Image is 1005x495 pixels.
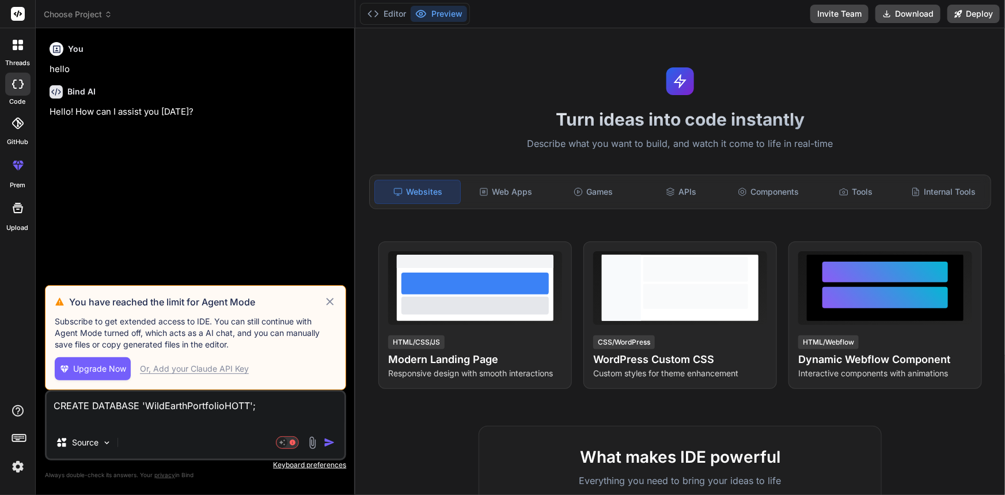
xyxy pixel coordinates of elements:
label: code [10,97,26,107]
div: Web Apps [463,180,548,204]
div: Internal Tools [901,180,986,204]
h6: You [68,43,84,55]
button: Invite Team [810,5,869,23]
p: Keyboard preferences [45,460,346,470]
span: Upgrade Now [73,363,126,375]
button: Editor [363,6,411,22]
button: Download [875,5,940,23]
h1: Turn ideas into code instantly [362,109,998,130]
p: Source [72,437,98,448]
p: Subscribe to get extended access to IDE. You can still continue with Agent Mode turned off, which... [55,316,336,350]
div: Tools [813,180,898,204]
p: Hello! How can I assist you [DATE]? [50,105,344,119]
img: icon [324,437,335,448]
div: CSS/WordPress [593,335,655,349]
span: privacy [154,471,175,478]
span: Choose Project [44,9,112,20]
div: APIs [638,180,723,204]
button: Preview [411,6,467,22]
button: Deploy [947,5,1000,23]
label: prem [10,180,25,190]
p: Custom styles for theme enhancement [593,368,767,379]
textarea: CREATE DATABASE 'WildEarthPortfolioHOTT'; [47,392,344,426]
p: Describe what you want to build, and watch it come to life in real-time [362,137,998,152]
h3: You have reached the limit for Agent Mode [69,295,323,309]
div: Websites [374,180,461,204]
label: threads [5,58,30,68]
img: Pick Models [102,438,112,448]
h4: Modern Landing Page [388,352,562,368]
p: Responsive design with smooth interactions [388,368,562,379]
div: Games [551,180,636,204]
button: Upgrade Now [55,357,131,380]
p: hello [50,63,344,76]
img: settings [8,457,28,477]
label: GitHub [7,137,28,147]
div: HTML/Webflow [798,335,859,349]
h4: WordPress Custom CSS [593,352,767,368]
h6: Bind AI [67,86,96,97]
div: HTML/CSS/JS [388,335,445,349]
img: attachment [306,436,319,449]
div: Or, Add your Claude API Key [140,363,249,375]
p: Interactive components with animations [798,368,972,379]
p: Always double-check its answers. Your in Bind [45,470,346,481]
p: Everything you need to bring your ideas to life [498,474,863,488]
h4: Dynamic Webflow Component [798,352,972,368]
div: Components [726,180,811,204]
h2: What makes IDE powerful [498,445,863,469]
label: Upload [7,223,29,233]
